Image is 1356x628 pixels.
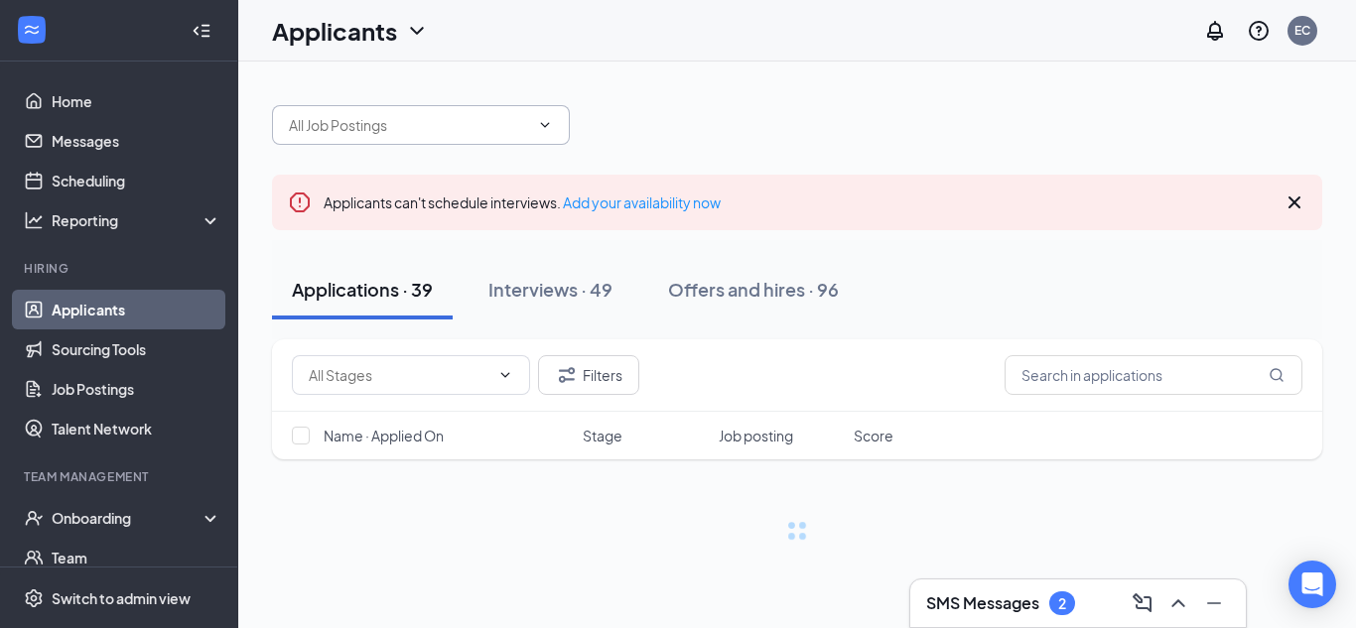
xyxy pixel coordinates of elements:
svg: Settings [24,588,44,608]
svg: WorkstreamLogo [22,20,42,40]
div: Interviews · 49 [488,277,612,302]
svg: ComposeMessage [1131,591,1154,615]
a: Applicants [52,290,221,329]
div: Reporting [52,210,222,230]
svg: ChevronDown [405,19,429,43]
a: Team [52,538,221,577]
svg: QuestionInfo [1247,19,1271,43]
span: Job posting [719,426,793,445]
h3: SMS Messages [926,592,1039,614]
div: Open Intercom Messenger [1288,561,1336,608]
input: All Job Postings [289,114,529,136]
span: Stage [583,426,622,445]
span: Name · Applied On [324,426,444,445]
div: EC [1294,22,1310,39]
button: ChevronUp [1162,587,1194,619]
a: Messages [52,121,221,161]
button: Minimize [1198,587,1230,619]
svg: Notifications [1203,19,1227,43]
div: Hiring [24,260,217,277]
div: Team Management [24,468,217,485]
svg: Cross [1283,190,1306,214]
h1: Applicants [272,14,397,48]
svg: Error [288,190,312,214]
a: Add your availability now [563,193,721,211]
a: Job Postings [52,369,221,409]
input: Search in applications [1005,355,1302,395]
span: Score [854,426,893,445]
svg: ChevronUp [1166,591,1190,615]
input: All Stages [309,364,489,386]
svg: Collapse [192,21,211,41]
span: Applicants can't schedule interviews. [324,193,721,211]
a: Sourcing Tools [52,329,221,369]
button: Filter Filters [538,355,639,395]
div: Switch to admin view [52,588,191,608]
button: ComposeMessage [1127,587,1158,619]
a: Scheduling [52,161,221,200]
svg: Minimize [1202,591,1226,615]
a: Talent Network [52,409,221,448]
svg: Analysis [24,210,44,230]
a: Home [52,81,221,121]
div: 2 [1058,595,1066,612]
svg: UserCheck [24,508,44,528]
svg: ChevronDown [537,117,553,133]
div: Onboarding [52,508,204,528]
svg: Filter [555,363,579,387]
div: Offers and hires · 96 [668,277,839,302]
div: Applications · 39 [292,277,433,302]
svg: MagnifyingGlass [1269,367,1285,383]
svg: ChevronDown [497,367,513,383]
